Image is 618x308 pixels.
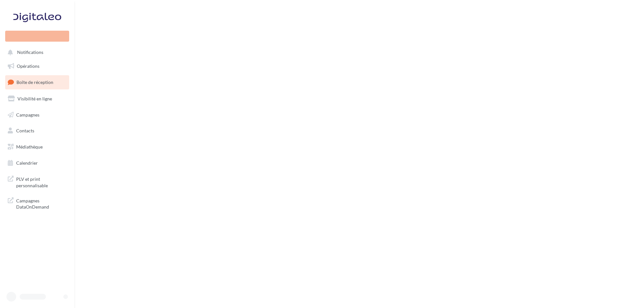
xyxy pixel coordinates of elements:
[4,172,70,191] a: PLV et print personnalisable
[17,63,39,69] span: Opérations
[16,160,38,166] span: Calendrier
[16,79,53,85] span: Boîte de réception
[16,196,67,210] span: Campagnes DataOnDemand
[16,112,39,117] span: Campagnes
[4,59,70,73] a: Opérations
[4,194,70,213] a: Campagnes DataOnDemand
[4,75,70,89] a: Boîte de réception
[16,128,34,133] span: Contacts
[17,96,52,101] span: Visibilité en ligne
[4,124,70,138] a: Contacts
[4,156,70,170] a: Calendrier
[16,144,43,149] span: Médiathèque
[5,31,69,42] div: Nouvelle campagne
[4,140,70,154] a: Médiathèque
[17,50,43,55] span: Notifications
[16,175,67,189] span: PLV et print personnalisable
[4,92,70,106] a: Visibilité en ligne
[4,108,70,122] a: Campagnes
